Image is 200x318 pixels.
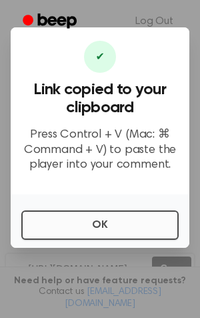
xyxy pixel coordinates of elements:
h3: Link copied to your clipboard [21,81,179,117]
a: Beep [13,9,89,35]
button: OK [21,210,179,240]
a: Log Out [122,5,187,37]
p: Press Control + V (Mac: ⌘ Command + V) to paste the player into your comment. [21,128,179,173]
div: ✔ [84,41,116,73]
